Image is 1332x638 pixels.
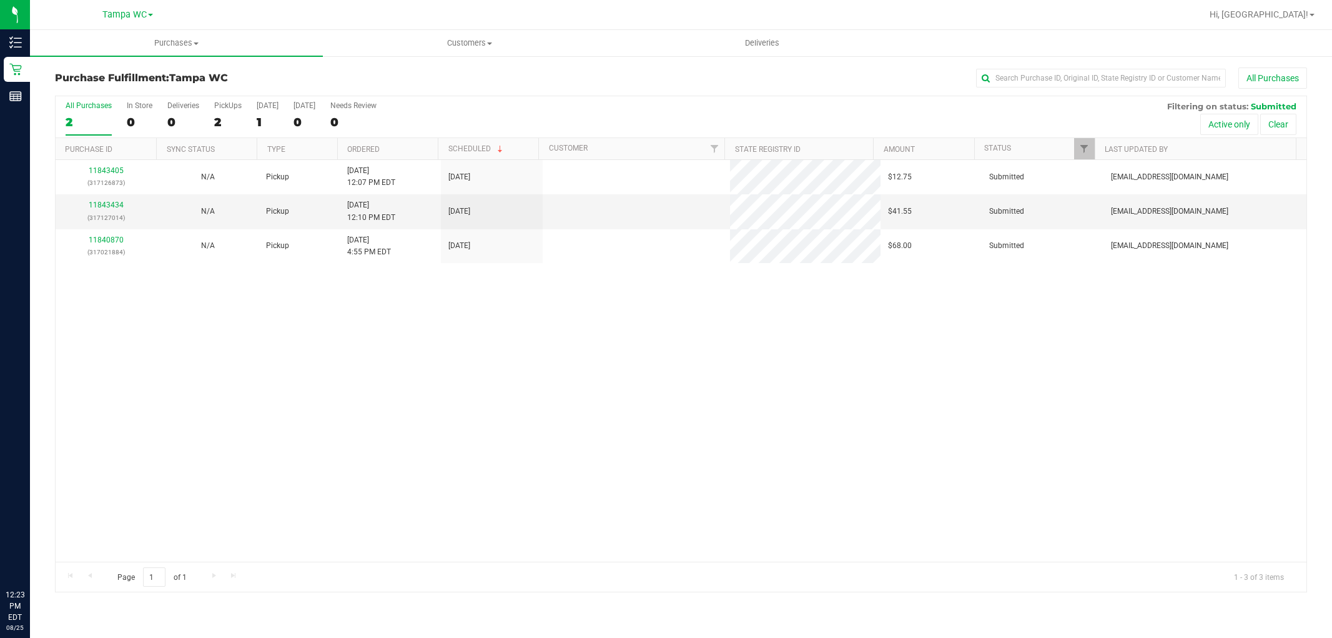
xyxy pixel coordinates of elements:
span: Not Applicable [201,172,215,181]
a: 11840870 [89,236,124,244]
span: Tampa WC [169,72,228,84]
inline-svg: Reports [9,90,22,102]
div: 2 [66,115,112,129]
inline-svg: Retail [9,63,22,76]
a: Purchases [30,30,323,56]
span: Tampa WC [102,9,147,20]
span: $41.55 [888,206,912,217]
a: 11843434 [89,201,124,209]
button: Active only [1200,114,1258,135]
a: Last Updated By [1105,145,1168,154]
button: Clear [1260,114,1296,135]
a: Purchase ID [65,145,112,154]
span: [EMAIL_ADDRESS][DOMAIN_NAME] [1111,240,1228,252]
a: Amount [884,145,915,154]
a: Customers [323,30,616,56]
span: Pickup [266,206,289,217]
div: [DATE] [294,101,315,110]
span: $12.75 [888,171,912,183]
span: Hi, [GEOGRAPHIC_DATA]! [1210,9,1308,19]
span: [EMAIL_ADDRESS][DOMAIN_NAME] [1111,206,1228,217]
input: Search Purchase ID, Original ID, State Registry ID or Customer Name... [976,69,1226,87]
span: Submitted [989,206,1024,217]
a: Deliveries [616,30,909,56]
p: (317127014) [63,212,149,224]
span: Pickup [266,171,289,183]
div: 0 [330,115,377,129]
span: [DATE] 12:07 PM EDT [347,165,395,189]
span: Purchases [30,37,323,49]
div: Needs Review [330,101,377,110]
span: Deliveries [728,37,796,49]
span: Customers [323,37,615,49]
button: N/A [201,240,215,252]
div: PickUps [214,101,242,110]
div: 0 [127,115,152,129]
a: Type [267,145,285,154]
span: [DATE] 12:10 PM EDT [347,199,395,223]
a: Ordered [347,145,380,154]
a: Filter [704,138,724,159]
div: 0 [167,115,199,129]
span: Pickup [266,240,289,252]
span: Submitted [1251,101,1296,111]
div: Deliveries [167,101,199,110]
div: 2 [214,115,242,129]
div: 1 [257,115,279,129]
h3: Purchase Fulfillment: [55,72,472,84]
span: Not Applicable [201,241,215,250]
span: Page of 1 [107,567,197,587]
a: Status [984,144,1011,152]
div: In Store [127,101,152,110]
span: $68.00 [888,240,912,252]
input: 1 [143,567,165,587]
span: [DATE] [448,206,470,217]
span: Submitted [989,171,1024,183]
a: Filter [1074,138,1095,159]
span: Submitted [989,240,1024,252]
span: Not Applicable [201,207,215,216]
span: Filtering on status: [1167,101,1248,111]
p: (317126873) [63,177,149,189]
span: [EMAIL_ADDRESS][DOMAIN_NAME] [1111,171,1228,183]
div: 0 [294,115,315,129]
div: [DATE] [257,101,279,110]
div: All Purchases [66,101,112,110]
button: N/A [201,206,215,217]
iframe: Resource center [12,538,50,576]
a: Customer [549,144,588,152]
p: (317021884) [63,246,149,258]
p: 08/25 [6,623,24,632]
a: State Registry ID [735,145,801,154]
button: All Purchases [1238,67,1307,89]
span: [DATE] 4:55 PM EDT [347,234,391,258]
button: N/A [201,171,215,183]
p: 12:23 PM EDT [6,589,24,623]
a: Sync Status [167,145,215,154]
span: [DATE] [448,240,470,252]
span: [DATE] [448,171,470,183]
inline-svg: Inventory [9,36,22,49]
a: 11843405 [89,166,124,175]
a: Scheduled [448,144,505,153]
span: 1 - 3 of 3 items [1224,567,1294,586]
